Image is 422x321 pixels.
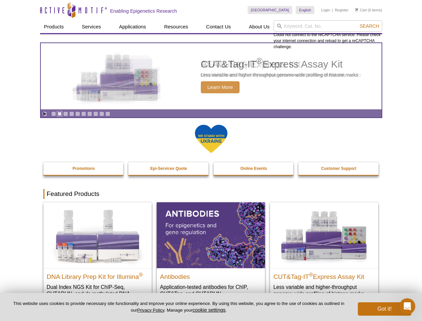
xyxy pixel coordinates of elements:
a: Go to slide 3 [63,111,68,116]
img: CUT&Tag-IT Express Assay Kit [62,39,172,113]
img: DNA Library Prep Kit for Illumina [43,202,152,268]
h2: Featured Products [43,189,379,199]
input: Keyword, Cat. No. [274,20,382,32]
strong: Customer Support [321,166,356,171]
h2: CUT&Tag-IT Express Assay Kit [273,270,375,280]
a: Resources [160,20,192,33]
a: CUT&Tag-IT® Express Assay Kit CUT&Tag-IT®Express Assay Kit Less variable and higher-throughput ge... [270,202,378,304]
h2: Antibodies [160,270,262,280]
h2: DNA Library Prep Kit for Illumina [47,270,148,280]
sup: ® [309,272,313,277]
a: Privacy Policy [137,308,164,313]
img: We Stand With Ukraine [194,124,228,154]
button: cookie settings [192,307,226,313]
img: All Antibodies [157,202,265,268]
p: Application-tested antibodies for ChIP, CUT&Tag, and CUT&RUN. [160,284,262,297]
a: Cart [355,8,367,12]
p: This website uses cookies to provide necessary site functionality and improve your online experie... [11,301,347,313]
a: All Antibodies Antibodies Application-tested antibodies for ChIP, CUT&Tag, and CUT&RUN. [157,202,265,304]
div: Could not connect to the reCAPTCHA service. Please check your internet connection and reload to g... [274,20,382,50]
a: Go to slide 9 [99,111,104,116]
a: Go to slide 2 [57,111,62,116]
span: Learn More [201,81,240,93]
p: Dual Index NGS Kit for ChIP-Seq, CUT&RUN, and ds methylated DNA assays. [47,284,148,304]
strong: Promotions [73,166,95,171]
a: Go to slide 10 [105,111,110,116]
sup: ® [256,56,262,66]
a: Applications [115,20,150,33]
a: Customer Support [298,162,379,175]
iframe: Intercom live chat [399,298,415,314]
a: Go to slide 7 [87,111,92,116]
a: Go to slide 6 [81,111,86,116]
a: Products [40,20,68,33]
a: Contact Us [202,20,235,33]
a: English [296,6,314,14]
a: Epi-Services Quote [128,162,209,175]
span: Search [360,23,379,29]
strong: Online Events [240,166,267,171]
sup: ® [139,272,143,277]
a: Go to slide 5 [75,111,80,116]
li: (0 items) [355,6,382,14]
button: Search [358,23,381,29]
a: CUT&Tag-IT Express Assay Kit CUT&Tag-IT®Express Assay Kit Less variable and higher-throughput gen... [41,43,382,109]
article: CUT&Tag-IT Express Assay Kit [41,43,382,109]
h2: CUT&Tag-IT Express Assay Kit [201,59,359,69]
a: Go to slide 8 [93,111,98,116]
p: Less variable and higher-throughput genome-wide profiling of histone marks [201,72,359,78]
a: DNA Library Prep Kit for Illumina DNA Library Prep Kit for Illumina® Dual Index NGS Kit for ChIP-... [43,202,152,310]
strong: Epi-Services Quote [150,166,187,171]
a: Go to slide 1 [51,111,56,116]
img: Your Cart [355,8,358,11]
a: Toggle autoplay [42,111,47,116]
h2: Enabling Epigenetics Research [110,8,177,14]
a: Online Events [214,162,294,175]
li: | [332,6,333,14]
img: CUT&Tag-IT® Express Assay Kit [270,202,378,268]
a: [GEOGRAPHIC_DATA] [248,6,293,14]
a: Login [321,8,330,12]
a: Register [335,8,348,12]
a: Go to slide 4 [69,111,74,116]
a: Promotions [43,162,124,175]
a: Services [78,20,105,33]
button: Got it! [358,302,411,316]
p: Less variable and higher-throughput genome-wide profiling of histone marks​. [273,284,375,297]
a: About Us [245,20,274,33]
